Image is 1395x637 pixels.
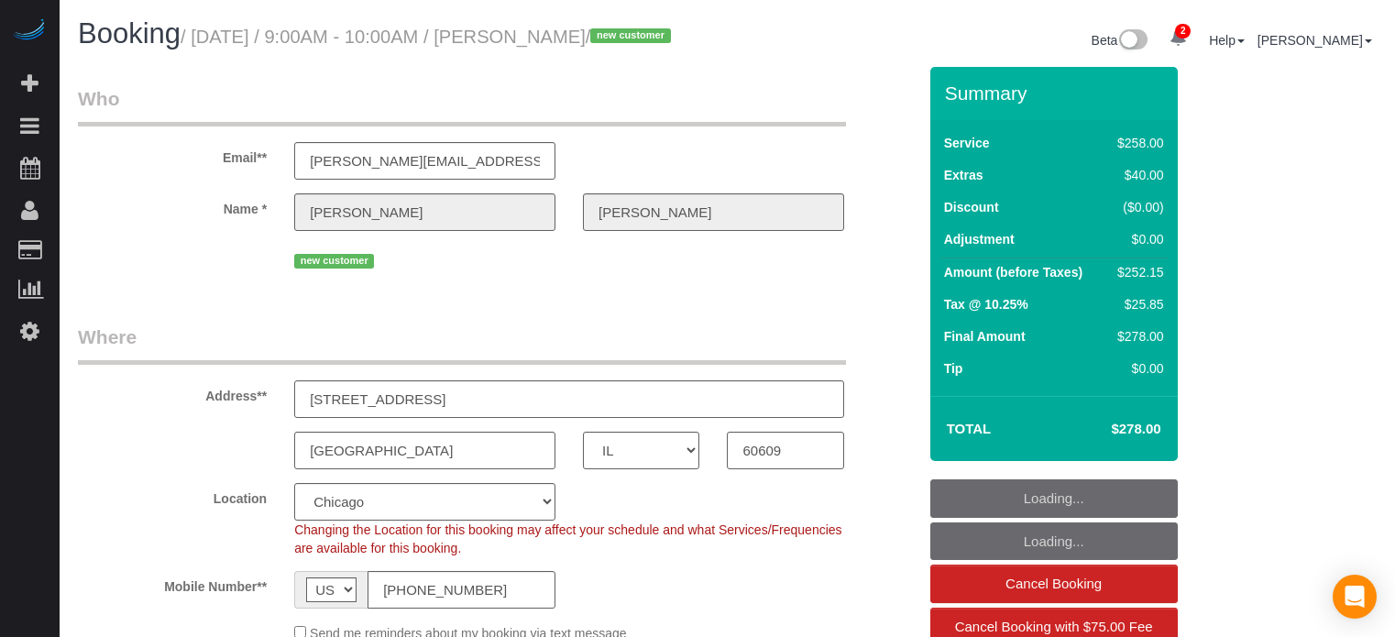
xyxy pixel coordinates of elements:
[727,432,843,469] input: Zip Code**
[181,27,676,47] small: / [DATE] / 9:00AM - 10:00AM / [PERSON_NAME]
[1258,33,1372,48] a: [PERSON_NAME]
[1110,295,1163,313] div: $25.85
[1110,166,1163,184] div: $40.00
[1175,24,1191,38] span: 2
[78,324,846,365] legend: Where
[294,522,841,555] span: Changing the Location for this booking may affect your schedule and what Services/Frequencies are...
[368,571,555,609] input: Mobile Number**
[294,193,555,231] input: First Name**
[1333,575,1377,619] div: Open Intercom Messenger
[945,82,1169,104] h3: Summary
[1110,198,1163,216] div: ($0.00)
[11,18,48,44] img: Automaid Logo
[1117,29,1148,53] img: New interface
[1110,359,1163,378] div: $0.00
[583,193,844,231] input: Last Name**
[1209,33,1245,48] a: Help
[1056,422,1160,437] h4: $278.00
[78,17,181,49] span: Booking
[64,483,280,508] label: Location
[1092,33,1148,48] a: Beta
[944,230,1015,248] label: Adjustment
[1110,263,1163,281] div: $252.15
[590,28,670,43] span: new customer
[944,134,990,152] label: Service
[1110,134,1163,152] div: $258.00
[944,327,1026,346] label: Final Amount
[78,85,846,126] legend: Who
[1110,230,1163,248] div: $0.00
[1160,18,1196,59] a: 2
[944,359,963,378] label: Tip
[944,295,1028,313] label: Tax @ 10.25%
[944,166,983,184] label: Extras
[944,263,1082,281] label: Amount (before Taxes)
[1110,327,1163,346] div: $278.00
[955,619,1153,634] span: Cancel Booking with $75.00 Fee
[947,421,992,436] strong: Total
[930,565,1178,603] a: Cancel Booking
[64,571,280,596] label: Mobile Number**
[944,198,999,216] label: Discount
[294,254,374,269] span: new customer
[586,27,676,47] span: /
[64,193,280,218] label: Name *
